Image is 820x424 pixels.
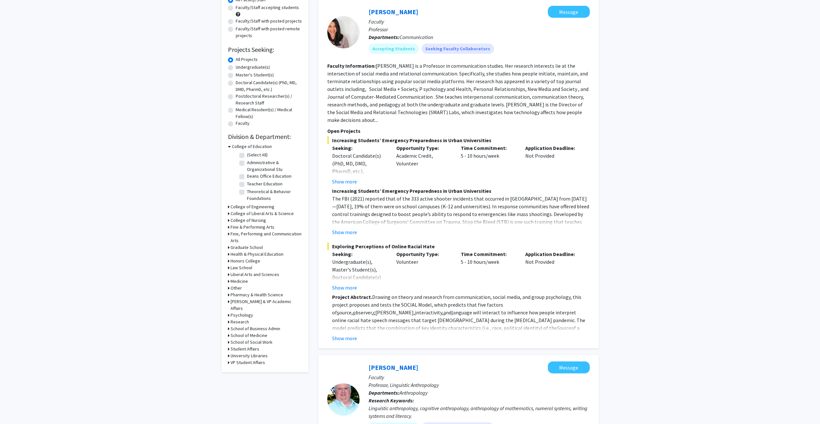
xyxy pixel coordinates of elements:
label: Theoretical & Behavior Foundations [247,188,301,202]
div: Not Provided [520,144,585,185]
u: c [373,309,375,316]
label: Faculty/Staff with posted remote projects [236,25,302,39]
h3: Other [231,285,242,291]
b: Faculty Information: [327,63,376,69]
div: Academic Credit, Volunteer [391,144,456,185]
label: Doctoral Candidate(s) (PhD, MD, DMD, PharmD, etc.) [236,79,302,93]
h3: Psychology [231,312,253,319]
label: Medical Resident(s) / Medical Fellow(s) [236,106,302,120]
h3: Health & Physical Education [231,251,283,258]
p: Application Deadline: [525,144,580,152]
b: Research Keywords: [369,397,414,404]
span: Anthropology [400,389,428,396]
h3: College of Engineering [231,203,274,210]
p: Professor, Linguistic Anthropology [369,381,590,389]
strong: Project Abstract. [332,294,372,300]
h3: Fine, Performing and Communication Arts [231,231,302,244]
u: l [451,309,453,316]
div: Not Provided [520,250,585,291]
label: Postdoctoral Researcher(s) / Research Staff [236,93,302,106]
h3: Research [231,319,249,325]
h3: [PERSON_NAME] & VP Academic Affairs [231,298,302,312]
h3: Pharmacy & Health Science [231,291,283,298]
mat-chip: Seeking Faculty Collaborators [421,44,494,54]
h3: Student Affairs [231,346,259,352]
button: Show more [332,178,357,185]
button: Message Stephanie Tong [548,6,590,18]
p: Drawing on theory and research from communication, social media, and group psychology, this proje... [332,293,590,370]
button: Show more [332,334,357,342]
em: Source [557,325,571,331]
p: Time Commitment: [461,250,516,258]
h3: Fine & Performing Arts [231,224,274,231]
em: , [460,219,461,225]
label: Faculty/Staff with posted projects [236,18,302,25]
p: Faculty [369,18,590,25]
div: Linguistic anthropology, cognitive anthropology, anthropology of mathematics, numeral systems, wr... [369,404,590,420]
fg-read-more: [PERSON_NAME] is a Professor in communication studies. Her research interests lie at the intersec... [327,63,589,123]
div: 5 - 10 hours/week [456,144,520,185]
div: Volunteer [391,250,456,291]
p: Application Deadline: [525,250,580,258]
h3: School of Medicine [231,332,267,339]
h3: School of Business Admin [231,325,280,332]
h2: Division & Department: [228,133,302,141]
mat-chip: Accepting Students [369,44,419,54]
h3: School of Social Work [231,339,272,346]
label: Faculty/Staff accepting students [236,4,299,11]
div: Undergraduate(s), Master's Student(s), Doctoral Candidate(s) (PhD, MD, DMD, PharmD, etc.), Faculty [332,258,387,297]
label: Faculty [236,120,250,127]
button: Message Stephen Chrisomalis [548,361,590,373]
h3: College of Liberal Arts & Science [231,210,294,217]
span: Communication [400,34,433,40]
strong: Increasing Students’ Emergency Preparedness in Urban Universities [332,188,491,194]
b: Departments: [369,34,400,40]
h3: Medicine [231,278,248,285]
p: Seeking: [332,250,387,258]
h3: Graduate School [231,244,263,251]
h3: Liberal Arts and Sciences [231,271,279,278]
label: Administrative & Organizational Stu [247,159,301,173]
label: Master's Student(s) [236,72,274,78]
label: Undergraduate(s) [236,64,270,71]
label: All Projects [236,56,258,63]
div: Doctoral Candidate(s) (PhD, MD, DMD, PharmD, etc.), Postdoctoral Researcher(s) / Research Staff, ... [332,152,387,198]
p: Time Commitment: [461,144,516,152]
iframe: Chat [5,395,27,419]
h3: Honors College [231,258,260,264]
p: Seeking: [332,144,387,152]
button: Show more [332,284,357,291]
p: Opportunity Type: [396,144,451,152]
h2: Projects Seeking: [228,46,302,54]
p: Opportunity Type: [396,250,451,258]
label: (Select All) [247,152,268,158]
h3: College of Nursing [231,217,266,224]
h3: Law School [231,264,252,271]
p: Faculty [369,373,590,381]
a: [PERSON_NAME] [369,363,418,371]
div: 5 - 10 hours/week [456,250,520,291]
p: Professor [369,25,590,33]
h3: VP Student Affairs [231,359,265,366]
h3: University Libraries [231,352,268,359]
span: Exploring Perceptions of Online Racial Hate [327,242,590,250]
h3: College of Education [232,143,272,150]
span: Increasing Students’ Emergency Preparedness in Urban Universities [327,136,590,144]
b: Departments: [369,389,400,396]
a: [PERSON_NAME] [369,8,418,16]
p: Open Projects [327,127,590,135]
button: Show more [332,228,357,236]
p: The FBI (2021) reported that of the 333 active shooter incidents that occurred in [GEOGRAPHIC_DAT... [332,195,590,264]
label: Deans Office Education [247,173,291,180]
u: s [337,309,339,316]
u: a [443,309,446,316]
u: i [415,309,416,316]
label: Teacher Education [247,181,282,187]
u: o [353,309,356,316]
